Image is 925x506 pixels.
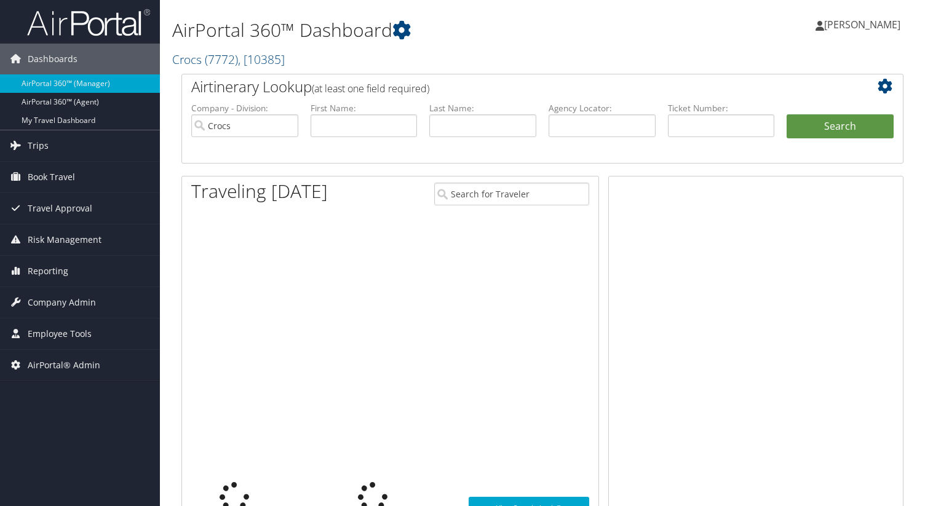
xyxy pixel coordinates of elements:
label: First Name: [311,102,418,114]
input: Search for Traveler [434,183,589,205]
label: Agency Locator: [549,102,656,114]
span: Trips [28,130,49,161]
img: airportal-logo.png [27,8,150,37]
h2: Airtinerary Lookup [191,76,833,97]
h1: Traveling [DATE] [191,178,328,204]
span: AirPortal® Admin [28,350,100,381]
span: ( 7772 ) [205,51,238,68]
a: [PERSON_NAME] [816,6,913,43]
button: Search [787,114,894,139]
span: Travel Approval [28,193,92,224]
span: [PERSON_NAME] [824,18,900,31]
span: (at least one field required) [312,82,429,95]
label: Ticket Number: [668,102,775,114]
span: Company Admin [28,287,96,318]
label: Company - Division: [191,102,298,114]
span: Risk Management [28,224,101,255]
span: Dashboards [28,44,77,74]
label: Last Name: [429,102,536,114]
a: Crocs [172,51,285,68]
span: , [ 10385 ] [238,51,285,68]
h1: AirPortal 360™ Dashboard [172,17,666,43]
span: Employee Tools [28,318,92,349]
span: Book Travel [28,162,75,192]
span: Reporting [28,256,68,287]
